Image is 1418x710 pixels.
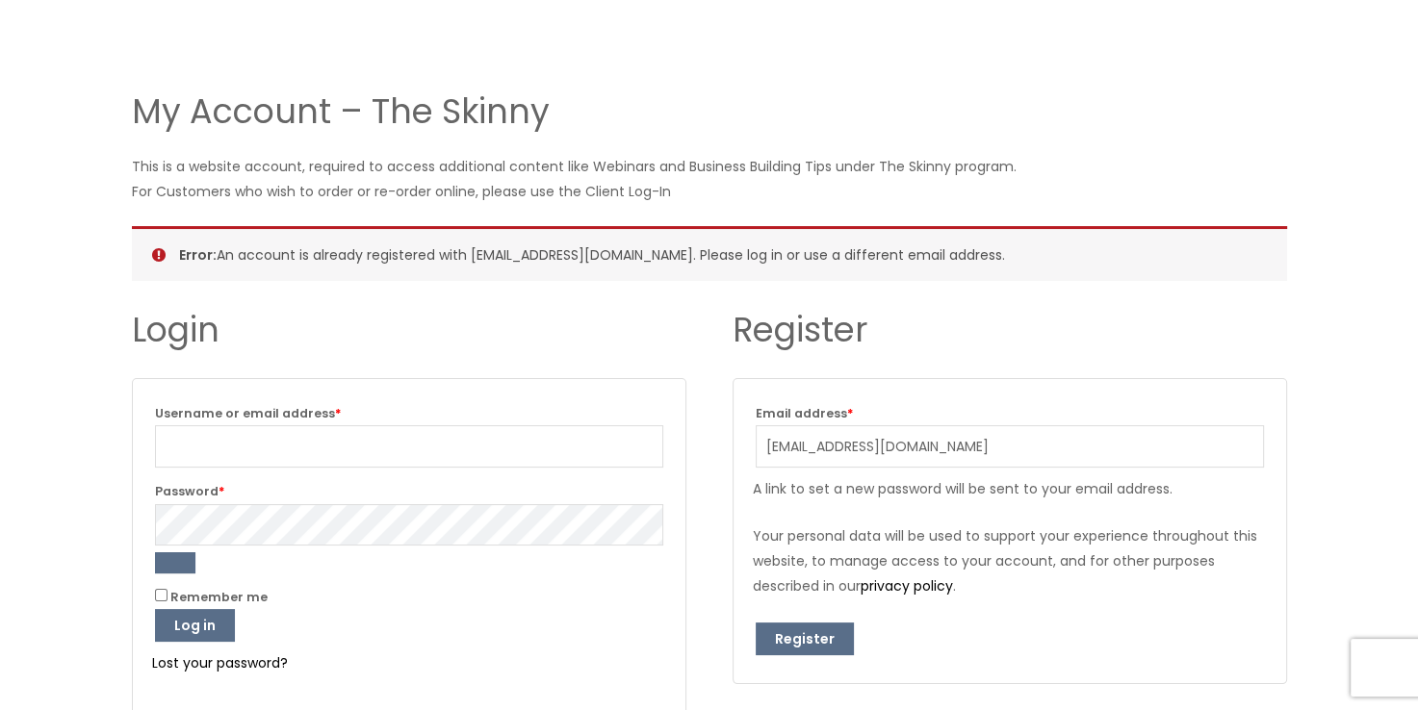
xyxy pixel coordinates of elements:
[179,242,1260,267] li: An account is already registered with [EMAIL_ADDRESS][DOMAIN_NAME]. Please log in or use a differ...
[132,154,1287,204] p: This is a website account, required to access additional content like Webinars and Business Build...
[733,308,1287,352] h2: Register
[753,523,1267,598] p: Your personal data will be used to support your experience throughout this website, to manage acc...
[155,609,235,642] button: Log in
[155,401,663,425] label: Username or email address
[179,245,217,265] strong: Error:
[132,308,686,352] h2: Login
[155,479,663,503] label: Password
[861,576,953,596] a: privacy policy
[756,401,1264,425] label: Email address
[155,552,195,573] button: Show password
[152,653,288,672] a: Lost your password?
[170,589,268,605] span: Remember me
[132,88,1287,135] h1: My Account – The Skinny
[753,476,1267,501] p: A link to set a new password will be sent to your email address.
[155,589,168,601] input: Remember me
[756,622,854,655] button: Register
